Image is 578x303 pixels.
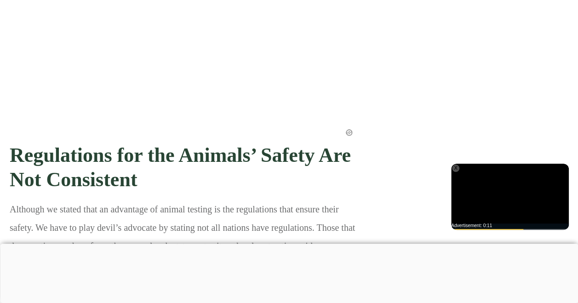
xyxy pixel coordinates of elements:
div: X [452,165,459,172]
img: ezoic [345,128,353,137]
iframe: Advertisement [58,244,520,301]
div: Advertisement: 0:11 [451,223,569,228]
strong: Regulations for the Animals’ Safety Are Not Consistent [10,144,351,191]
iframe: Advertisement [451,164,569,230]
div: Video Player [451,164,569,230]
